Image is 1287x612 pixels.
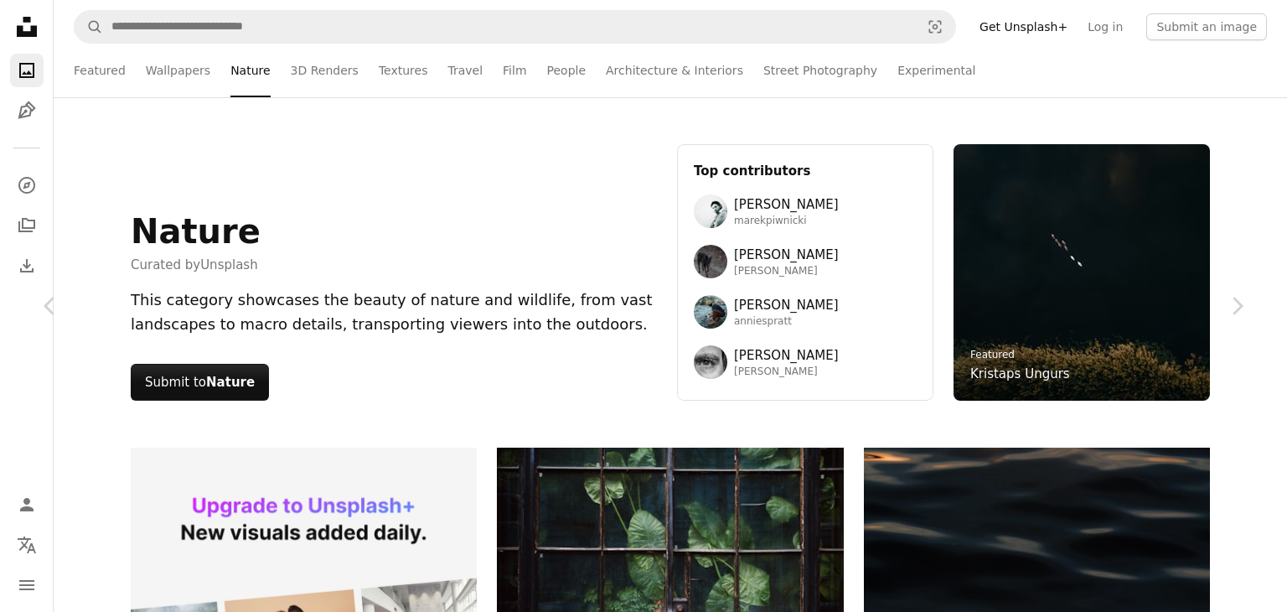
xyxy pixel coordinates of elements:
[1186,226,1287,386] a: Next
[10,528,44,562] button: Language
[970,364,1070,384] a: Kristaps Ungurs
[131,364,269,401] button: Submit toNature
[969,13,1078,40] a: Get Unsplash+
[763,44,877,97] a: Street Photography
[734,245,839,265] span: [PERSON_NAME]
[734,215,839,228] span: marekpiwnicki
[734,295,839,315] span: [PERSON_NAME]
[734,194,839,215] span: [PERSON_NAME]
[10,54,44,87] a: Photos
[694,161,917,181] h3: Top contributors
[915,11,955,43] button: Visual search
[75,11,103,43] button: Search Unsplash
[694,194,917,228] a: Avatar of user Marek Piwnicki[PERSON_NAME]marekpiwnicki
[734,265,839,278] span: [PERSON_NAME]
[10,169,44,202] a: Explore
[970,349,1015,360] a: Featured
[694,345,727,379] img: Avatar of user Francesco Ungaro
[694,245,917,278] a: Avatar of user Wolfgang Hasselmann[PERSON_NAME][PERSON_NAME]
[131,288,657,337] div: This category showcases the beauty of nature and wildlife, from vast landscapes to macro details,...
[694,245,727,278] img: Avatar of user Wolfgang Hasselmann
[606,44,743,97] a: Architecture & Interiors
[131,211,261,252] h1: Nature
[1146,13,1267,40] button: Submit an image
[734,366,839,379] span: [PERSON_NAME]
[10,94,44,127] a: Illustrations
[74,10,956,44] form: Find visuals sitewide
[379,44,428,97] a: Textures
[734,315,839,329] span: anniespratt
[206,375,255,390] strong: Nature
[10,209,44,242] a: Collections
[146,44,210,97] a: Wallpapers
[1078,13,1133,40] a: Log in
[74,44,126,97] a: Featured
[694,345,917,379] a: Avatar of user Francesco Ungaro[PERSON_NAME][PERSON_NAME]
[503,44,526,97] a: Film
[131,255,261,275] span: Curated by
[497,570,843,585] a: Lush green plants seen through a weathered glass door.
[547,44,587,97] a: People
[694,194,727,228] img: Avatar of user Marek Piwnicki
[447,44,483,97] a: Travel
[694,295,727,329] img: Avatar of user Annie Spratt
[897,44,975,97] a: Experimental
[10,568,44,602] button: Menu
[734,345,839,366] span: [PERSON_NAME]
[291,44,359,97] a: 3D Renders
[694,295,917,329] a: Avatar of user Annie Spratt[PERSON_NAME]anniespratt
[10,488,44,521] a: Log in / Sign up
[200,257,258,272] a: Unsplash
